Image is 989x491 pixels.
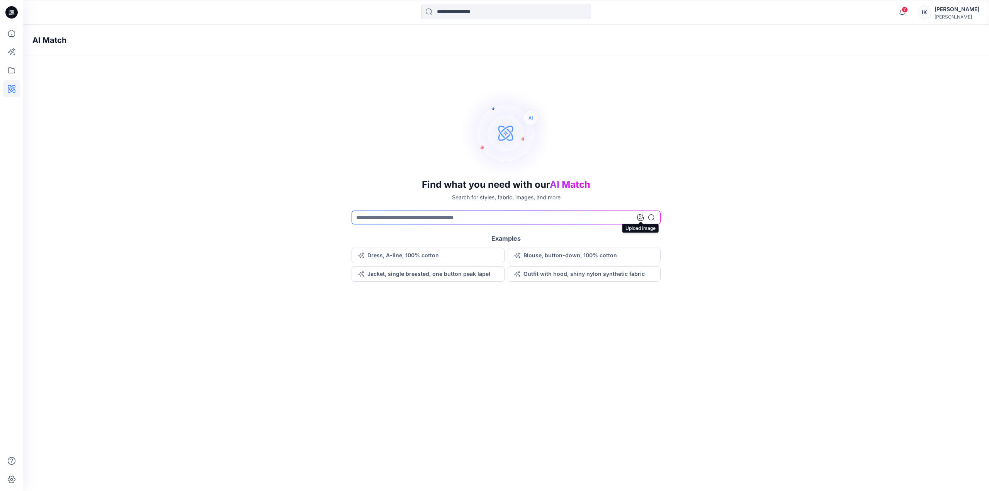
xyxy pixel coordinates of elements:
h4: AI Match [32,36,66,45]
span: AI Match [550,179,590,190]
span: 7 [902,7,908,13]
img: AI Search [460,87,552,179]
h5: Examples [491,234,521,243]
button: Outfit with hood, shiny nylon synthetic fabric [508,266,661,282]
button: Jacket, single breasted, one button peak lapel [352,266,505,282]
p: Search for styles, fabric, images, and more [452,193,561,201]
div: [PERSON_NAME] [935,5,979,14]
div: [PERSON_NAME] [935,14,979,20]
div: IK [918,5,931,19]
h3: Find what you need with our [422,179,590,190]
button: Dress, A-line, 100% cotton [352,248,505,263]
button: Blouse, button-down, 100% cotton [508,248,661,263]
